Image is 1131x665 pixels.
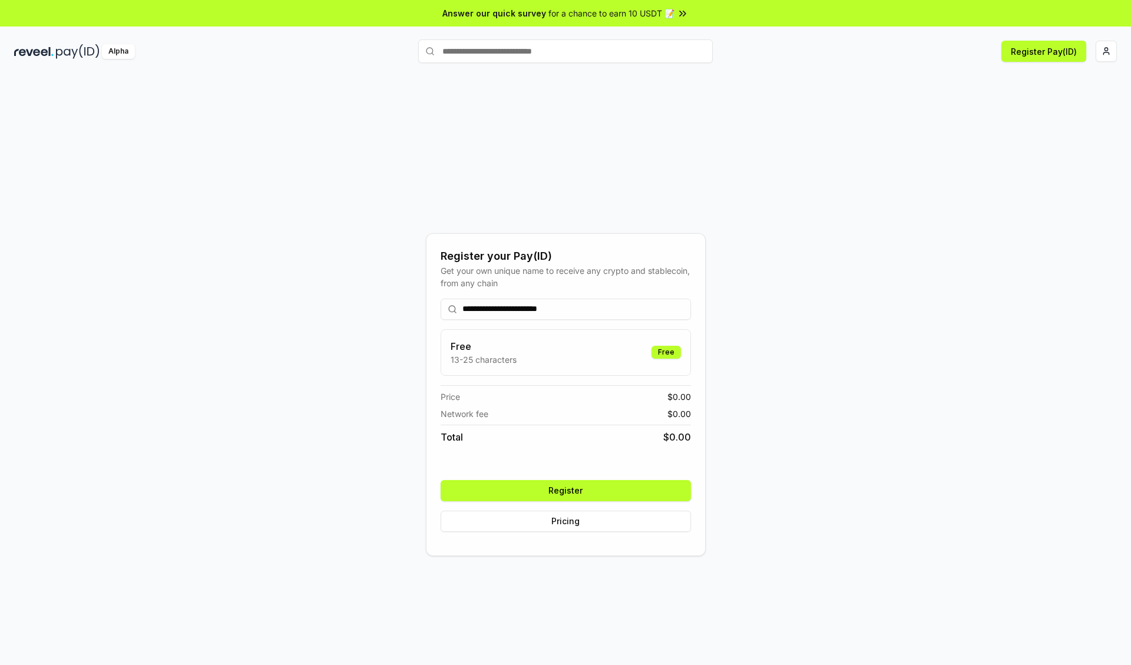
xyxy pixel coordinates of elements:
[667,408,691,420] span: $ 0.00
[102,44,135,59] div: Alpha
[1001,41,1086,62] button: Register Pay(ID)
[14,44,54,59] img: reveel_dark
[441,480,691,501] button: Register
[441,430,463,444] span: Total
[441,248,691,264] div: Register your Pay(ID)
[451,353,517,366] p: 13-25 characters
[441,391,460,403] span: Price
[56,44,100,59] img: pay_id
[548,7,674,19] span: for a chance to earn 10 USDT 📝
[652,346,681,359] div: Free
[441,408,488,420] span: Network fee
[451,339,517,353] h3: Free
[667,391,691,403] span: $ 0.00
[442,7,546,19] span: Answer our quick survey
[441,264,691,289] div: Get your own unique name to receive any crypto and stablecoin, from any chain
[663,430,691,444] span: $ 0.00
[441,511,691,532] button: Pricing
